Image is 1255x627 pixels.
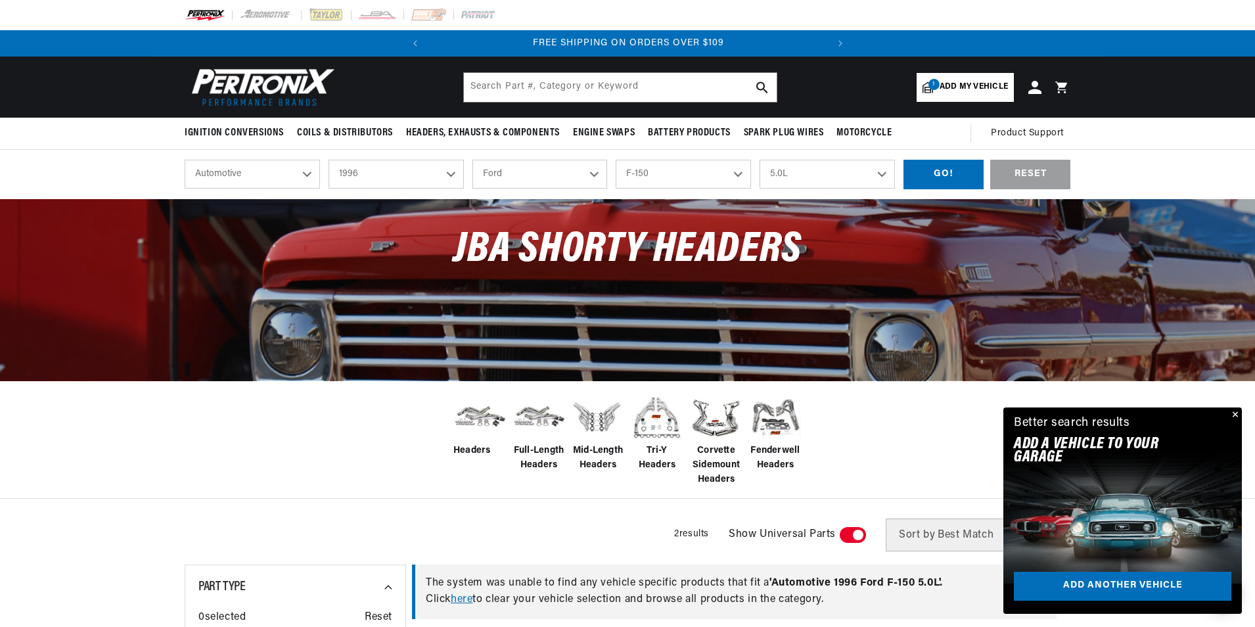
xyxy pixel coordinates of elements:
span: Add my vehicle [940,81,1008,93]
img: Headers [453,396,506,438]
select: Year [329,160,464,189]
span: Spark Plug Wires [744,126,824,140]
span: 2 results [674,529,709,539]
span: Show Universal Parts [729,526,836,544]
a: Full-Length Headers Full-Length Headers [513,391,565,473]
a: Add another vehicle [1014,572,1231,601]
span: Headers, Exhausts & Components [406,126,560,140]
summary: Product Support [991,118,1070,149]
select: Make [472,160,608,189]
div: RESET [990,160,1070,189]
select: Engine [760,160,895,189]
a: Headers Headers [453,391,506,458]
img: Mid-Length Headers [572,391,624,444]
span: Headers [453,444,491,458]
span: Tri-Y Headers [631,444,683,473]
span: Corvette Sidemount Headers [690,444,742,488]
select: Ride Type [185,160,320,189]
button: Translation missing: en.sections.announcements.next_announcement [827,30,854,57]
span: FREE SHIPPING ON ORDERS OVER $109 [533,38,724,48]
span: 1 [928,79,940,90]
img: Tri-Y Headers [631,391,683,444]
span: Fenderwell Headers [749,444,802,473]
span: 0 selected [198,609,246,626]
h2: Add A VEHICLE to your garage [1014,438,1198,465]
a: Corvette Sidemount Headers Corvette Sidemount Headers [690,391,742,488]
select: Model [616,160,751,189]
a: Mid-Length Headers Mid-Length Headers [572,391,624,473]
span: Ignition Conversions [185,126,284,140]
div: GO! [903,160,984,189]
a: 1Add my vehicle [917,73,1014,102]
div: 2 of 2 [429,36,828,51]
summary: Headers, Exhausts & Components [399,118,566,149]
summary: Battery Products [641,118,737,149]
summary: Spark Plug Wires [737,118,831,149]
button: search button [748,73,777,102]
span: Part Type [198,580,245,593]
img: Pertronix [185,64,336,110]
img: Fenderwell Headers [749,391,802,444]
div: Better search results [1014,414,1130,433]
span: Reset [365,609,392,626]
span: Full-Length Headers [513,444,565,473]
span: Sort by [899,530,935,540]
span: Mid-Length Headers [572,444,624,473]
a: Fenderwell Headers Fenderwell Headers [749,391,802,473]
a: Tri-Y Headers Tri-Y Headers [631,391,683,473]
div: Announcement [429,36,828,51]
span: Motorcycle [836,126,892,140]
img: Full-Length Headers [513,396,565,438]
span: Engine Swaps [573,126,635,140]
summary: Coils & Distributors [290,118,399,149]
input: Search Part #, Category or Keyword [464,73,777,102]
summary: Ignition Conversions [185,118,290,149]
span: Coils & Distributors [297,126,393,140]
div: The system was unable to find any vehicle specific products that fit a Click to clear your vehicl... [412,565,1057,619]
img: Corvette Sidemount Headers [690,391,742,444]
span: Battery Products [648,126,731,140]
span: ' Automotive 1996 Ford F-150 5.0L '. [769,578,942,588]
select: Sort by [886,519,1057,551]
button: Close [1226,407,1242,423]
a: here [451,594,472,605]
slideshow-component: Translation missing: en.sections.announcements.announcement_bar [152,30,1103,57]
span: JBA Shorty Headers [453,229,802,271]
button: Translation missing: en.sections.announcements.previous_announcement [402,30,428,57]
span: Product Support [991,126,1064,141]
summary: Engine Swaps [566,118,641,149]
summary: Motorcycle [830,118,898,149]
